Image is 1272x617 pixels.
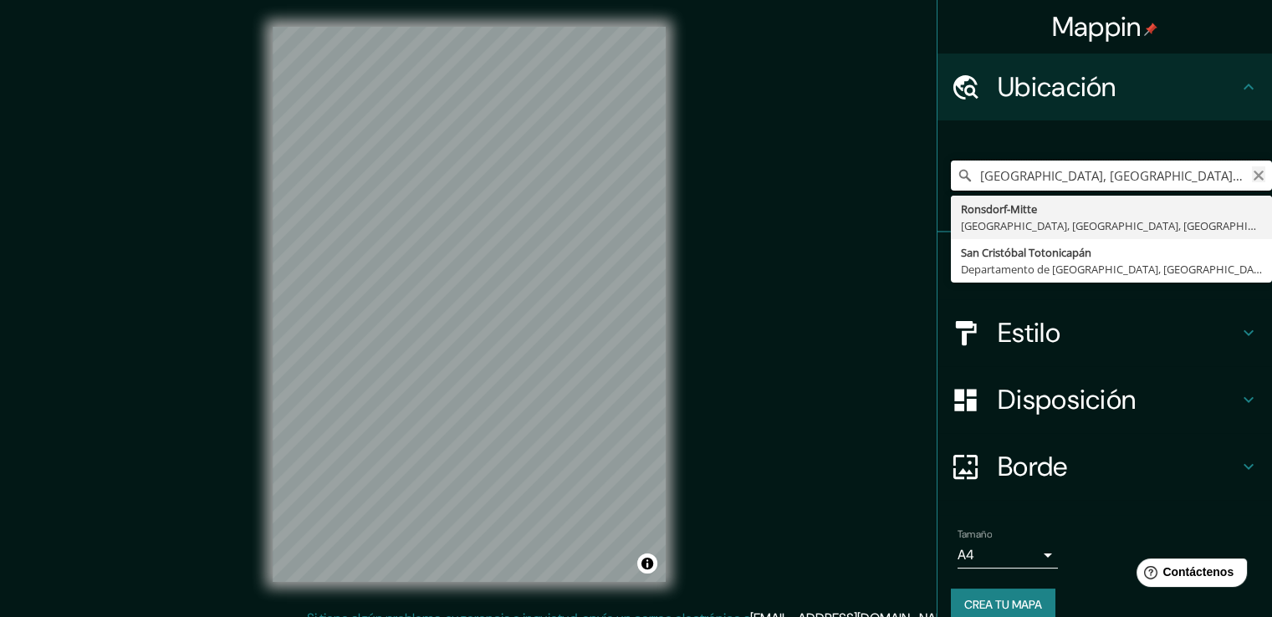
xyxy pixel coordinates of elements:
div: Patas [937,232,1272,299]
canvas: Mapa [273,27,666,582]
font: Ubicación [998,69,1116,105]
font: San Cristóbal Totonicapán [961,245,1091,260]
font: Borde [998,449,1068,484]
div: Disposición [937,366,1272,433]
font: Mappin [1052,9,1142,44]
input: Elige tu ciudad o zona [951,161,1272,191]
font: Ronsdorf-Mitte [961,201,1037,217]
font: A4 [958,546,974,563]
button: Claro [1252,166,1265,182]
font: Crea tu mapa [964,597,1042,612]
font: Estilo [998,315,1060,350]
div: Borde [937,433,1272,500]
font: Departamento de [GEOGRAPHIC_DATA], [GEOGRAPHIC_DATA] [961,262,1269,277]
div: Ubicación [937,54,1272,120]
img: pin-icon.png [1144,23,1157,36]
div: A4 [958,542,1058,569]
iframe: Lanzador de widgets de ayuda [1123,552,1254,599]
font: Disposición [998,382,1136,417]
div: Estilo [937,299,1272,366]
font: Tamaño [958,528,992,541]
button: Activar o desactivar atribución [637,553,657,574]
